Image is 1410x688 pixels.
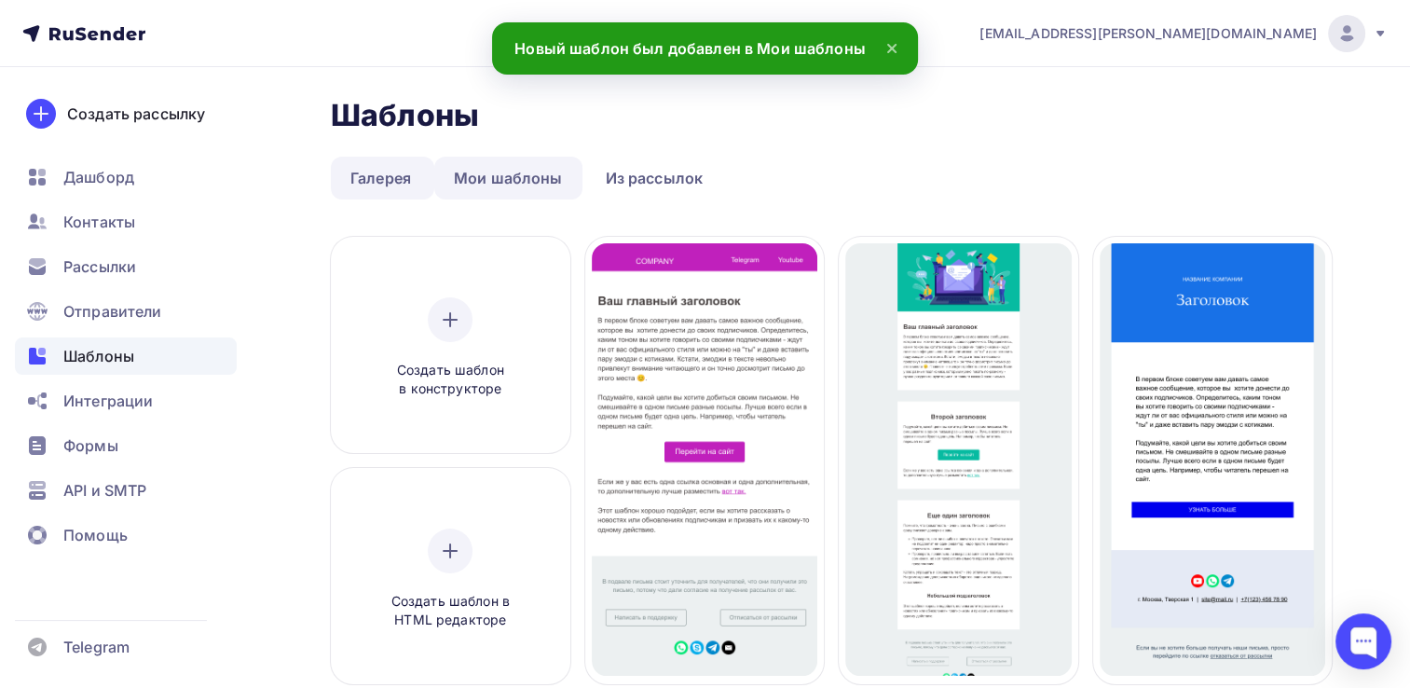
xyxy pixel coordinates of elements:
[63,211,135,233] span: Контакты
[979,15,1388,52] a: [EMAIL_ADDRESS][PERSON_NAME][DOMAIN_NAME]
[67,103,205,125] div: Создать рассылку
[15,293,237,330] a: Отправители
[63,434,118,457] span: Формы
[15,337,237,375] a: Шаблоны
[63,300,162,323] span: Отправители
[362,361,539,399] span: Создать шаблон в конструкторе
[586,157,723,200] a: Из рассылок
[331,157,431,200] a: Галерея
[63,524,128,546] span: Помощь
[15,158,237,196] a: Дашборд
[362,592,539,630] span: Создать шаблон в HTML редакторе
[15,248,237,285] a: Рассылки
[15,203,237,241] a: Контакты
[979,24,1317,43] span: [EMAIL_ADDRESS][PERSON_NAME][DOMAIN_NAME]
[63,255,136,278] span: Рассылки
[331,97,479,134] h2: Шаблоны
[63,345,134,367] span: Шаблоны
[63,479,146,502] span: API и SMTP
[434,157,582,200] a: Мои шаблоны
[63,166,134,188] span: Дашборд
[15,427,237,464] a: Формы
[63,636,130,658] span: Telegram
[63,390,153,412] span: Интеграции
